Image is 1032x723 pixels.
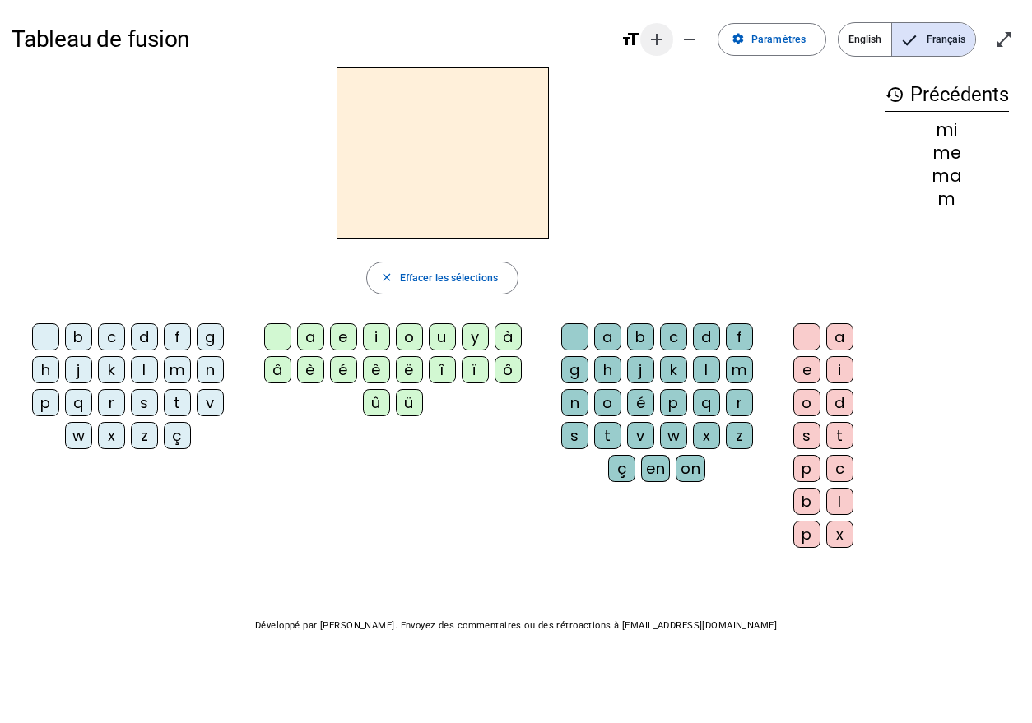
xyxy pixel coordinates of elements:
div: z [726,422,753,449]
mat-icon: settings [732,33,745,46]
div: d [131,323,158,350]
mat-icon: remove [680,30,700,49]
button: Entrer en plein écran [988,23,1020,56]
div: e [330,323,357,350]
div: a [826,323,853,350]
div: q [65,389,92,416]
div: y [462,323,489,350]
div: t [164,389,191,416]
button: Paramètres [718,23,826,56]
button: Diminuer la taille de la police [673,23,706,56]
span: Français [892,23,975,56]
span: English [839,23,891,56]
div: ç [608,455,635,482]
button: Augmenter la taille de la police [640,23,673,56]
div: v [197,389,224,416]
div: w [65,422,92,449]
div: î [429,356,456,383]
div: p [793,521,820,548]
div: m [726,356,753,383]
div: f [726,323,753,350]
div: w [660,422,687,449]
div: t [826,422,853,449]
div: c [98,323,125,350]
div: d [826,389,853,416]
div: s [561,422,588,449]
div: g [561,356,588,383]
div: â [264,356,291,383]
div: i [826,356,853,383]
div: s [131,389,158,416]
div: m [164,356,191,383]
p: Développé par [PERSON_NAME]. Envoyez des commentaires ou des rétroactions à [EMAIL_ADDRESS][DOMAI... [12,617,1020,634]
mat-icon: add [647,30,667,49]
div: l [693,356,720,383]
div: p [660,389,687,416]
div: é [330,356,357,383]
div: ê [363,356,390,383]
div: r [98,389,125,416]
h1: Tableau de fusion [12,16,609,63]
div: l [826,488,853,515]
span: Paramètres [751,31,806,49]
div: ma [885,167,1009,184]
div: n [197,356,224,383]
div: v [627,422,654,449]
div: é [627,389,654,416]
div: q [693,389,720,416]
div: en [641,455,670,482]
mat-icon: close [380,271,393,285]
div: c [826,455,853,482]
div: b [793,488,820,515]
div: o [396,323,423,350]
div: z [131,422,158,449]
div: p [32,389,59,416]
div: c [660,323,687,350]
div: on [676,455,705,482]
div: s [793,422,820,449]
div: k [98,356,125,383]
div: à [495,323,522,350]
div: ï [462,356,489,383]
div: o [793,389,820,416]
div: u [429,323,456,350]
div: û [363,389,390,416]
div: a [297,323,324,350]
div: f [164,323,191,350]
div: a [594,323,621,350]
div: x [826,521,853,548]
div: j [65,356,92,383]
div: me [885,144,1009,161]
span: Effacer les sélections [400,270,498,287]
div: d [693,323,720,350]
div: k [660,356,687,383]
div: h [594,356,621,383]
div: ü [396,389,423,416]
mat-icon: history [885,85,904,104]
mat-icon: format_size [621,30,640,49]
div: r [726,389,753,416]
div: m [885,190,1009,207]
div: o [594,389,621,416]
div: ç [164,422,191,449]
mat-button-toggle-group: Language selection [838,22,976,57]
div: mi [885,121,1009,138]
div: b [627,323,654,350]
div: g [197,323,224,350]
div: p [793,455,820,482]
mat-icon: open_in_full [994,30,1014,49]
div: x [98,422,125,449]
div: x [693,422,720,449]
div: i [363,323,390,350]
button: Effacer les sélections [366,262,518,294]
div: t [594,422,621,449]
div: l [131,356,158,383]
div: h [32,356,59,383]
div: e [793,356,820,383]
div: ô [495,356,522,383]
h3: Précédents [885,79,1009,112]
div: è [297,356,324,383]
div: j [627,356,654,383]
div: b [65,323,92,350]
div: n [561,389,588,416]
